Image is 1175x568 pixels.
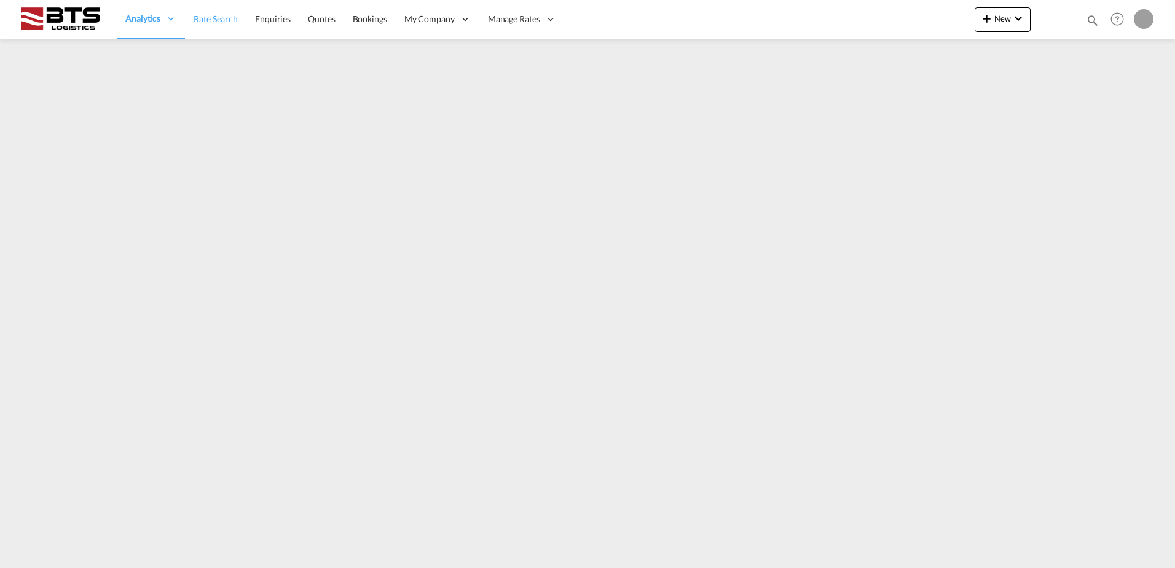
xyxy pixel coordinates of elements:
[1011,11,1026,26] md-icon: icon-chevron-down
[1107,9,1134,31] div: Help
[1107,9,1128,30] span: Help
[1086,14,1099,32] div: icon-magnify
[18,6,101,33] img: cdcc71d0be7811ed9adfbf939d2aa0e8.png
[255,14,291,24] span: Enquiries
[975,7,1031,32] button: icon-plus 400-fgNewicon-chevron-down
[488,13,540,25] span: Manage Rates
[194,14,238,24] span: Rate Search
[353,14,387,24] span: Bookings
[1086,14,1099,27] md-icon: icon-magnify
[980,11,994,26] md-icon: icon-plus 400-fg
[980,14,1026,23] span: New
[308,14,335,24] span: Quotes
[404,13,455,25] span: My Company
[125,12,160,25] span: Analytics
